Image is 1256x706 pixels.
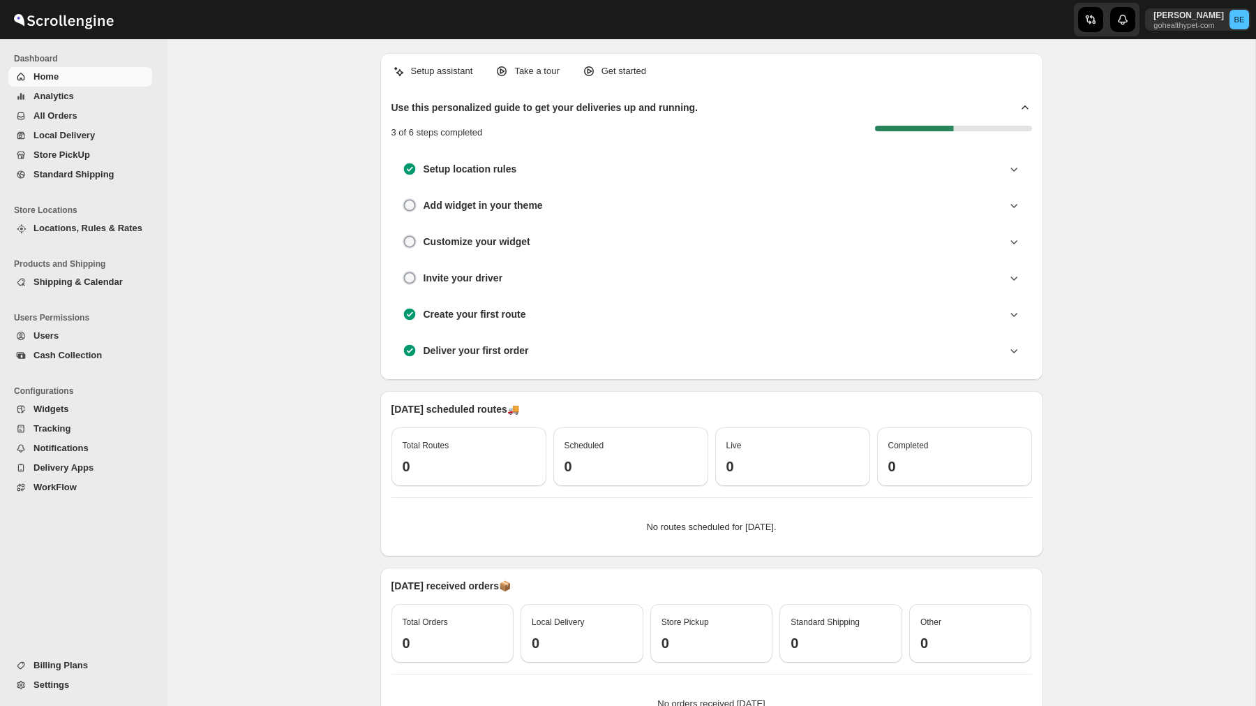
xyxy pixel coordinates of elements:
span: Total Routes [403,441,449,450]
span: Locations, Rules & Rates [33,223,142,233]
img: ScrollEngine [11,2,116,37]
h3: 0 [403,458,535,475]
span: Store Pickup [661,617,709,627]
p: gohealthypet-com [1153,21,1224,29]
span: Products and Shipping [14,258,158,270]
span: Cash Collection [33,350,102,360]
span: Bryan Engelke [1229,10,1249,29]
span: Local Delivery [532,617,584,627]
h3: 0 [888,458,1021,475]
span: Widgets [33,404,68,414]
button: Analytics [8,87,152,106]
p: Setup assistant [411,64,473,78]
button: Tracking [8,419,152,439]
p: [DATE] scheduled routes 🚚 [391,402,1032,416]
button: WorkFlow [8,478,152,497]
h3: 0 [403,635,503,652]
button: Widgets [8,399,152,419]
button: Billing Plans [8,656,152,675]
p: Take a tour [514,64,559,78]
h3: 0 [532,635,632,652]
span: Users Permissions [14,312,158,323]
button: Home [8,67,152,87]
p: 3 of 6 steps completed [391,126,483,140]
span: Configurations [14,385,158,397]
button: User menu [1145,8,1250,31]
span: Completed [888,441,929,450]
h3: 0 [661,635,762,652]
span: Users [33,330,59,341]
h3: Deliver your first order [424,344,529,358]
h3: 0 [920,635,1021,652]
span: Home [33,71,59,82]
h3: Invite your driver [424,271,503,285]
p: Get started [601,64,646,78]
span: Other [920,617,941,627]
span: Settings [33,679,69,690]
button: Settings [8,675,152,695]
button: Cash Collection [8,346,152,365]
h3: 0 [726,458,859,475]
p: [PERSON_NAME] [1153,10,1224,21]
span: Tracking [33,423,70,434]
button: All Orders [8,106,152,126]
h3: Setup location rules [424,162,517,176]
span: Scheduled [565,441,604,450]
span: Standard Shipping [33,169,114,179]
span: WorkFlow [33,482,77,492]
span: Notifications [33,443,89,453]
span: Delivery Apps [33,462,94,473]
span: Live [726,441,742,450]
span: Store Locations [14,205,158,216]
span: Store PickUp [33,149,90,160]
span: Shipping & Calendar [33,277,123,287]
button: Users [8,326,152,346]
span: Local Delivery [33,130,95,140]
h3: 0 [565,458,697,475]
span: Analytics [33,91,74,101]
h3: Create your first route [424,307,526,321]
h2: Use this personalized guide to get your deliveries up and running. [391,101,698,115]
h3: Add widget in your theme [424,198,543,212]
button: Locations, Rules & Rates [8,219,152,238]
h3: Customize your widget [424,235,530,249]
button: Shipping & Calendar [8,272,152,292]
p: [DATE] received orders 📦 [391,579,1032,593]
text: BE [1234,15,1245,24]
span: All Orders [33,110,77,121]
h3: 0 [791,635,891,652]
span: Dashboard [14,53,158,64]
button: Delivery Apps [8,458,152,478]
span: Total Orders [403,617,448,627]
p: No routes scheduled for [DATE]. [403,520,1021,534]
span: Billing Plans [33,660,88,670]
button: Notifications [8,439,152,458]
span: Standard Shipping [791,617,860,627]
